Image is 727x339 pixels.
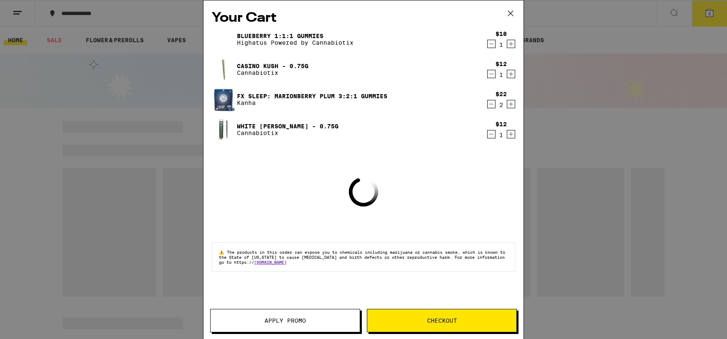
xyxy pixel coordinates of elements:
div: 1 [496,41,507,48]
span: The products in this order can expose you to chemicals including marijuana or cannabis smoke, whi... [219,250,505,265]
p: Cannabiotix [237,130,338,136]
button: Increment [507,70,515,78]
span: ⚠️ [219,250,227,255]
div: $18 [496,31,507,37]
button: Apply Promo [210,309,360,332]
button: Decrement [487,130,496,138]
button: Decrement [487,100,496,108]
button: Increment [507,40,515,48]
img: Casino Kush - 0.75g [212,58,235,81]
button: Increment [507,100,515,108]
p: Kanha [237,99,387,106]
img: FX SLEEP: Marionberry Plum 3:2:1 Gummies [212,85,235,114]
a: White [PERSON_NAME] - 0.75g [237,123,338,130]
button: Decrement [487,40,496,48]
a: Casino Kush - 0.75g [237,63,308,69]
span: Apply Promo [264,318,306,324]
div: $22 [496,91,507,97]
div: $12 [496,61,507,67]
p: Highatus Powered by Cannabiotix [237,39,353,46]
button: Increment [507,130,515,138]
div: 2 [496,102,507,108]
a: Blueberry 1:1:1 Gummies [237,33,353,39]
h2: Your Cart [212,9,515,28]
img: Blueberry 1:1:1 Gummies [212,28,235,51]
button: Checkout [367,309,517,332]
a: FX SLEEP: Marionberry Plum 3:2:1 Gummies [237,93,387,99]
div: 1 [496,132,507,138]
div: 1 [496,71,507,78]
span: Checkout [427,318,457,324]
img: White Walker OG - 0.75g [212,118,235,141]
div: $12 [496,121,507,127]
a: [DOMAIN_NAME] [254,260,287,265]
p: Cannabiotix [237,69,308,76]
button: Decrement [487,70,496,78]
